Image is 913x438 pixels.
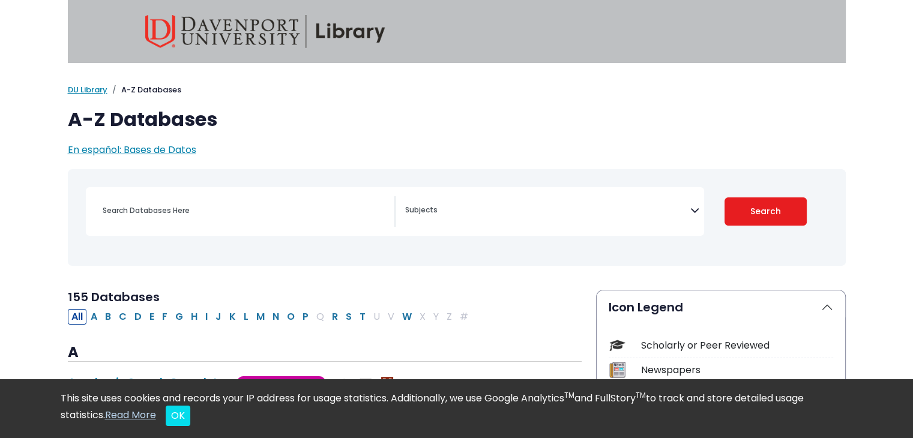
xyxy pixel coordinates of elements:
input: Search database by title or keyword [95,202,394,219]
sup: TM [564,390,574,400]
button: Close [166,406,190,426]
button: Filter Results S [342,309,355,325]
img: Icon Newspapers [609,362,625,378]
button: Filter Results K [226,309,240,325]
img: MeL (Michigan electronic Library) [381,377,393,389]
button: Filter Results C [115,309,130,325]
button: Filter Results E [146,309,158,325]
button: Filter Results H [187,309,201,325]
button: Filter Results T [356,309,369,325]
button: Filter Results I [202,309,211,325]
button: Filter Results M [253,309,268,325]
button: Icon Legend [597,290,845,324]
img: Davenport University Library [145,15,385,48]
a: Academic Search Complete [68,374,224,389]
h1: A-Z Databases [68,108,846,131]
nav: Search filters [68,169,846,266]
img: Audio & Video [360,377,372,389]
button: All [68,309,86,325]
div: This site uses cookies and records your IP address for usage statistics. Additionally, we use Goo... [61,391,853,426]
button: Filter Results R [328,309,342,325]
button: Filter Results F [158,309,171,325]
img: Scholarly or Peer Reviewed [338,377,350,389]
button: Filter Results W [399,309,415,325]
a: DU Library [68,84,107,95]
button: Filter Results N [269,309,283,325]
button: Filter Results L [240,309,252,325]
nav: breadcrumb [68,84,846,96]
div: Alpha-list to filter by first letter of database name [68,309,473,323]
h3: A [68,344,582,362]
button: Filter Results A [87,309,101,325]
textarea: Search [405,206,690,216]
a: Read More [105,408,156,422]
button: Filter Results D [131,309,145,325]
div: Scholarly or Peer Reviewed [641,338,833,353]
button: Filter Results B [101,309,115,325]
li: A-Z Databases [107,84,181,96]
button: Filter Results P [299,309,312,325]
a: En español: Bases de Datos [68,143,196,157]
button: Submit for Search Results [725,197,807,226]
button: Filter Results G [172,309,187,325]
div: Newspapers [641,363,833,377]
span: Good Starting Point [237,376,326,390]
span: 155 Databases [68,289,160,305]
img: Icon Scholarly or Peer Reviewed [609,337,625,353]
button: Filter Results O [283,309,298,325]
sup: TM [636,390,646,400]
button: Filter Results J [212,309,225,325]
